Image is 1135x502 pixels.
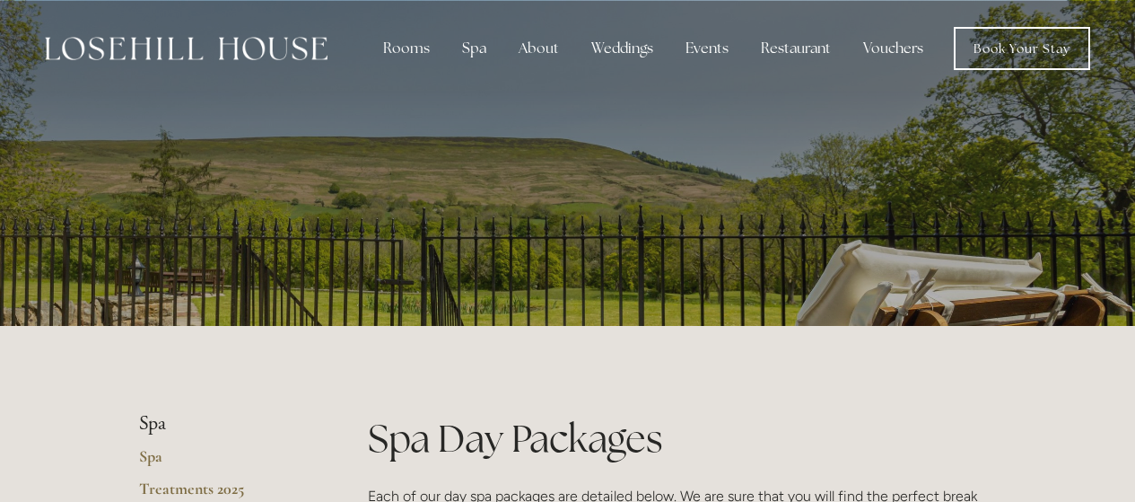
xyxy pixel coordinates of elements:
img: Losehill House [45,37,327,60]
li: Spa [139,412,310,436]
a: Vouchers [849,31,938,66]
h1: Spa Day Packages [368,412,997,465]
a: Book Your Stay [954,27,1090,70]
div: Weddings [577,31,668,66]
a: Spa [139,446,310,479]
div: Events [671,31,743,66]
div: Spa [448,31,501,66]
div: Rooms [369,31,444,66]
div: Restaurant [746,31,845,66]
div: About [504,31,573,66]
